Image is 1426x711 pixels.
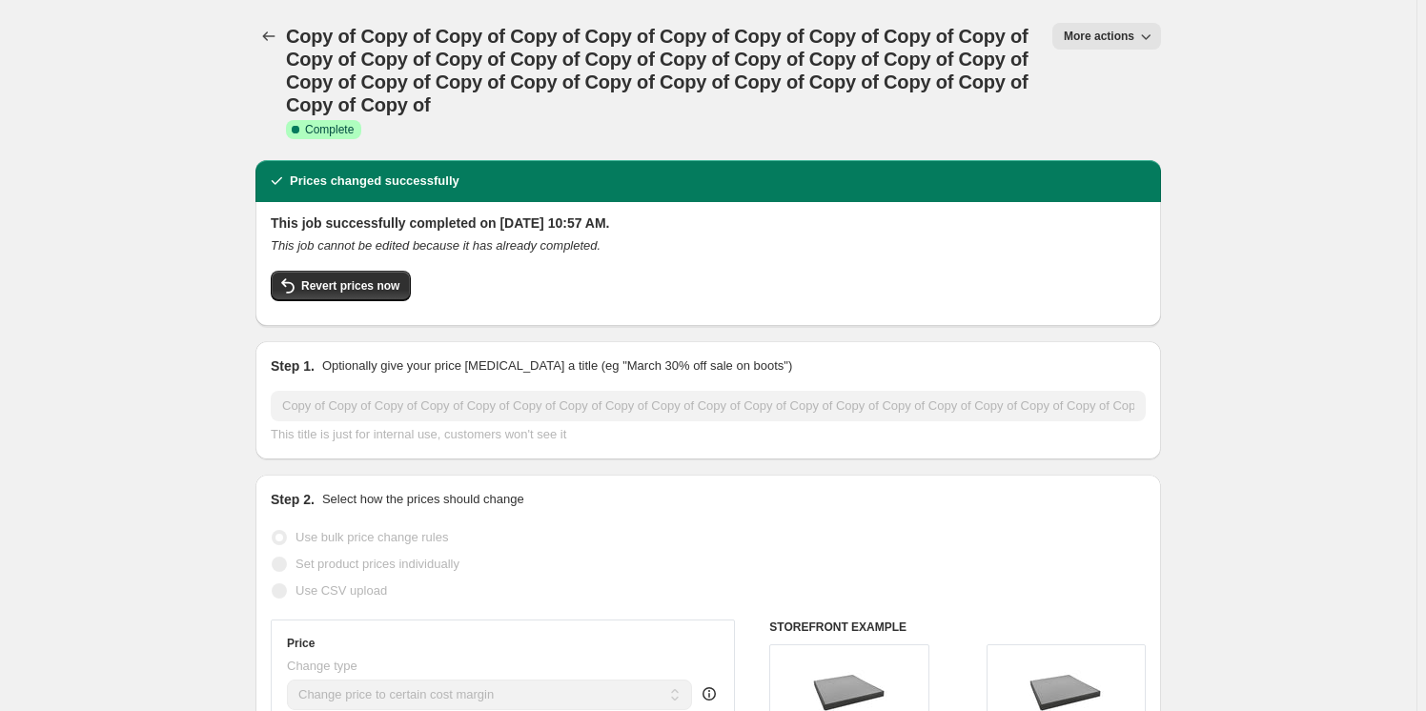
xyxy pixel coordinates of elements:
input: 30% off holiday sale [271,391,1146,421]
span: Use CSV upload [295,583,387,598]
span: Complete [305,122,354,137]
h3: Price [287,636,315,651]
p: Select how the prices should change [322,490,524,509]
h2: Prices changed successfully [290,172,459,191]
p: Optionally give your price [MEDICAL_DATA] a title (eg "March 30% off sale on boots") [322,356,792,376]
button: More actions [1052,23,1161,50]
span: More actions [1064,29,1134,44]
h2: Step 1. [271,356,315,376]
div: help [700,684,719,703]
h6: STOREFRONT EXAMPLE [769,620,1146,635]
h2: This job successfully completed on [DATE] 10:57 AM. [271,213,1146,233]
button: Price change jobs [255,23,282,50]
h2: Step 2. [271,490,315,509]
span: Revert prices now [301,278,399,294]
button: Revert prices now [271,271,411,301]
i: This job cannot be edited because it has already completed. [271,238,601,253]
span: Copy of Copy of Copy of Copy of Copy of Copy of Copy of Copy of Copy of Copy of Copy of Copy of C... [286,26,1029,115]
span: Set product prices individually [295,557,459,571]
span: This title is just for internal use, customers won't see it [271,427,566,441]
span: Use bulk price change rules [295,530,448,544]
span: Change type [287,659,357,673]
